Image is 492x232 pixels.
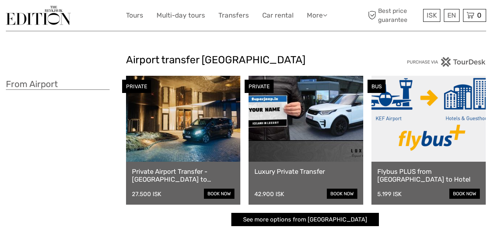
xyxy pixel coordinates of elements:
a: Transfers [218,10,249,21]
a: Luxury Private Transfer [254,168,357,175]
h2: Airport transfer [GEOGRAPHIC_DATA] [126,54,366,66]
a: Tours [126,10,143,21]
a: book now [449,189,480,199]
img: The Reykjavík Edition [6,6,71,25]
a: Private Airport Transfer - [GEOGRAPHIC_DATA] to [GEOGRAPHIC_DATA] [132,168,234,184]
span: ISK [427,11,437,19]
a: See more options from [GEOGRAPHIC_DATA] [231,213,379,227]
img: PurchaseViaTourDesk.png [407,57,486,67]
div: 27.500 ISK [132,191,161,198]
div: 5.199 ISK [377,191,402,198]
div: PRIVATE [122,80,151,93]
div: PRIVATE [245,80,274,93]
a: Car rental [262,10,294,21]
div: BUS [368,80,386,93]
h3: From Airport [6,79,110,90]
span: 0 [476,11,483,19]
a: Multi-day tours [157,10,205,21]
div: EN [444,9,460,22]
a: book now [327,189,357,199]
a: Flybus PLUS from [GEOGRAPHIC_DATA] to Hotel [377,168,480,184]
a: More [307,10,327,21]
span: Best price guarantee [366,7,421,24]
a: book now [204,189,234,199]
div: 42.900 ISK [254,191,284,198]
